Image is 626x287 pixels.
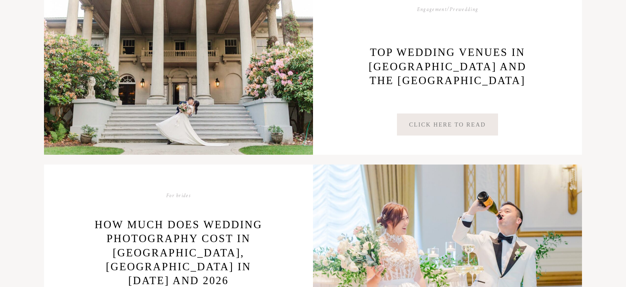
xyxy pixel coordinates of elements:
[166,192,191,199] a: For brides
[417,6,478,13] a: Engagement/Prewedding
[357,45,538,87] a: Top Wedding Venues in [GEOGRAPHIC_DATA] and the [GEOGRAPHIC_DATA]
[397,113,498,136] a: Click Here to Read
